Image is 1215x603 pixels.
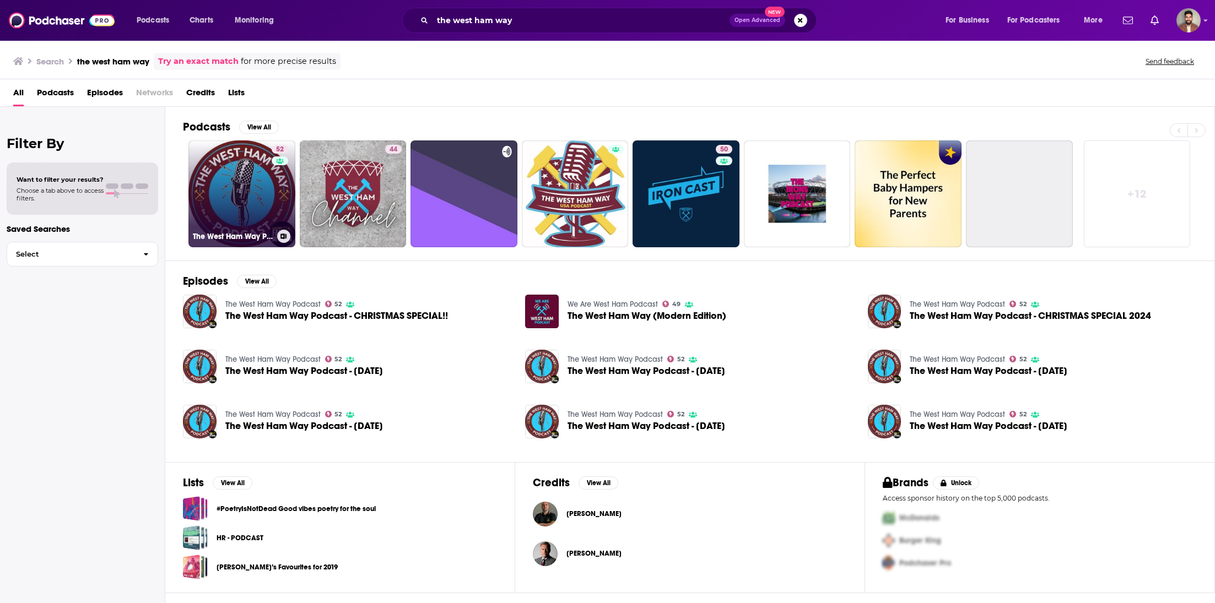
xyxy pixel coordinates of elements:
a: CreditsView All [533,476,618,490]
span: Podchaser Pro [899,558,951,568]
span: New [765,7,785,17]
span: Charts [190,13,213,28]
a: Gianni’s Favourites for 2019 [183,555,208,579]
img: Second Pro Logo [878,529,899,552]
span: The West Ham Way Podcast - [DATE] [568,366,725,376]
a: 52 [1009,301,1027,307]
img: Third Pro Logo [878,552,899,574]
img: The West Ham Way Podcast - 3rd June 2024 [525,350,559,383]
a: EpisodesView All [183,274,277,288]
a: The West Ham Way Podcast - 14th October 2024 [568,421,725,431]
span: The West Ham Way Podcast - [DATE] [225,366,383,376]
h2: Filter By [7,135,158,151]
button: open menu [129,12,183,29]
img: The West Ham Way Podcast - 14th October 2024 [525,405,559,438]
a: The West Ham Way Podcast - 23rd June 2025 [868,350,901,383]
span: Podcasts [37,84,74,106]
button: open menu [938,12,1003,29]
a: ListsView All [183,476,252,490]
a: The West Ham Way Podcast - 3rd June 2024 [568,366,725,376]
h3: Search [36,56,64,67]
h2: Episodes [183,274,228,288]
a: We Are West Ham Podcast [568,300,658,309]
img: David Moyes [533,541,558,566]
span: The West Ham Way Podcast - [DATE] [910,421,1067,431]
span: for more precise results [241,55,336,68]
span: 49 [672,302,681,307]
span: 50 [720,144,728,155]
span: More [1084,13,1103,28]
span: Open Advanced [735,18,780,23]
span: For Business [946,13,989,28]
a: The West Ham Way Podcast - 28th July 2025 [183,405,217,438]
button: Dave WalkerDave Walker [533,496,847,531]
a: The West Ham Way Podcast [910,410,1005,419]
a: The West Ham Way Podcast [910,355,1005,364]
h3: The West Ham Way Podcast [193,232,273,241]
a: The West Ham Way Podcast - CHRISTMAS SPECIAL 2024 [910,311,1151,320]
a: Lists [228,84,245,106]
img: First Pro Logo [878,507,899,529]
a: The West Ham Way Podcast [225,355,321,364]
span: Choose a tab above to access filters. [17,187,104,202]
a: 44 [300,140,407,247]
span: 52 [677,357,684,362]
img: Podchaser - Follow, Share and Rate Podcasts [9,10,115,31]
a: The West Ham Way Podcast [910,300,1005,309]
h2: Brands [883,476,928,490]
button: Unlock [933,476,980,490]
a: All [13,84,24,106]
a: The West Ham Way Podcast - CHRISTMAS SPECIAL!! [225,311,448,320]
button: View All [239,121,279,134]
a: Credits [186,84,215,106]
a: The West Ham Way Podcast - 23rd June 2025 [910,366,1067,376]
span: #PoetryIsNotDead Good vibes poetry for the soul [183,496,208,521]
button: Send feedback [1142,57,1197,66]
img: The West Ham Way (Modern Edition) [525,295,559,328]
a: 52 [667,356,684,362]
a: 50 [633,140,739,247]
a: 52 [1009,356,1027,362]
a: The West Ham Way Podcast - 18th December 2023 [868,405,901,438]
span: 52 [334,302,342,307]
button: open menu [227,12,288,29]
a: #PoetryIsNotDead Good vibes poetry for the soul [217,503,376,515]
span: 44 [390,144,397,155]
span: 52 [1019,302,1027,307]
span: Select [7,251,134,258]
a: [PERSON_NAME]’s Favourites for 2019 [217,561,338,573]
a: Show notifications dropdown [1119,11,1137,30]
span: HR - PODCAST [183,525,208,550]
span: The West Ham Way Podcast - [DATE] [910,366,1067,376]
a: 52 [325,301,342,307]
a: 49 [662,301,681,307]
span: McDonalds [899,513,939,523]
span: Want to filter your results? [17,176,104,183]
span: 52 [677,412,684,417]
span: The West Ham Way Podcast - [DATE] [568,421,725,431]
a: 52 [272,145,288,154]
a: The West Ham Way Podcast - 20th November 2023 [225,366,383,376]
a: 52 [1009,411,1027,417]
a: 44 [385,145,402,154]
a: 52The West Ham Way Podcast [188,140,295,247]
span: 52 [276,144,284,155]
p: Access sponsor history on the top 5,000 podcasts. [883,494,1197,502]
a: The West Ham Way Podcast [568,355,663,364]
img: Dave Walker [533,502,558,526]
a: Charts [182,12,220,29]
a: The West Ham Way Podcast - 18th December 2023 [910,421,1067,431]
a: The West Ham Way Podcast [225,410,321,419]
img: The West Ham Way Podcast - CHRISTMAS SPECIAL 2024 [868,295,901,328]
button: David MoyesDavid Moyes [533,536,847,571]
a: Dave Walker [566,509,622,518]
